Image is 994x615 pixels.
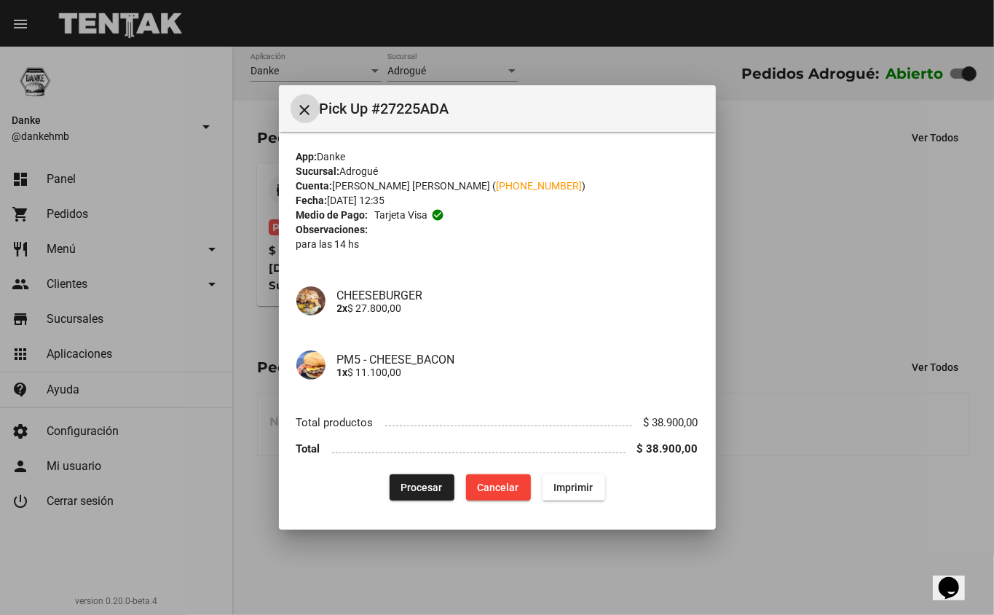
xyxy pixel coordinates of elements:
[431,208,444,222] mat-icon: check_circle
[401,482,443,493] span: Procesar
[296,101,314,119] mat-icon: Cerrar
[337,353,698,367] h4: PM5 - CHEESE_BACON
[320,97,704,120] span: Pick Up #27225ADA
[296,179,698,193] div: [PERSON_NAME] [PERSON_NAME] ( )
[296,180,333,192] strong: Cuenta:
[296,149,698,164] div: Danke
[296,224,368,235] strong: Observaciones:
[296,237,698,251] p: para las 14 hs
[374,208,427,222] span: Tarjeta visa
[390,474,454,501] button: Procesar
[337,367,698,378] p: $ 11.100,00
[296,151,317,162] strong: App:
[337,302,698,314] p: $ 27.800,00
[296,409,698,436] li: Total productos $ 38.900,00
[466,474,531,501] button: Cancelar
[296,193,698,208] div: [DATE] 12:35
[554,482,593,493] span: Imprimir
[296,165,340,177] strong: Sucursal:
[296,195,328,206] strong: Fecha:
[497,180,583,192] a: [PHONE_NUMBER]
[337,367,348,378] b: 1x
[296,286,326,316] img: eb7e7812-101c-4ce3-b4d5-6061c3a10de0.png
[296,350,326,380] img: c9faa3eb-0ec4-43b9-b4c4-2232074fda8e.png
[933,557,979,600] iframe: chat widget
[337,289,698,302] h4: CHEESEBURGER
[478,482,519,493] span: Cancelar
[543,474,605,501] button: Imprimir
[337,302,348,314] b: 2x
[296,436,698,463] li: Total $ 38.900,00
[296,164,698,179] div: Adrogué
[291,94,320,123] button: Cerrar
[296,208,368,222] strong: Medio de Pago:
